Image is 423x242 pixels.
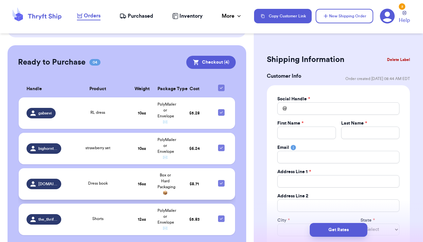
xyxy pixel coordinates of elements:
[341,120,367,127] label: Last Name
[277,217,290,224] label: City
[277,169,311,175] label: Address Line 1
[27,86,42,92] span: Handle
[18,57,85,68] h2: Ready to Purchase
[84,12,101,20] span: Orders
[380,9,395,24] a: 2
[130,81,154,97] th: Weight
[399,11,410,24] a: Help
[277,120,303,127] label: First Name
[189,111,200,115] span: $ 5.28
[190,182,199,186] span: $ 8.71
[186,56,236,69] button: Checkout (4)
[38,111,52,116] span: gabsevi
[154,81,177,97] th: Package Type
[179,12,203,20] span: Inventory
[316,9,373,23] button: New Shipping Order
[189,217,200,221] span: $ 5.83
[399,3,405,10] div: 2
[157,209,176,230] span: PolyMailer or Envelope ✉️
[277,102,287,115] div: @
[77,12,101,20] a: Orders
[222,12,242,20] div: More
[138,147,146,151] strong: 10 oz
[90,111,105,114] span: RL dress
[128,12,153,20] span: Purchased
[138,182,146,186] strong: 16 oz
[120,12,153,20] a: Purchased
[89,59,101,66] span: 04
[177,81,212,97] th: Cost
[65,81,130,97] th: Product
[254,9,312,23] button: Copy Customer Link
[88,181,108,185] span: Dress book
[384,52,413,67] button: Delete Label
[189,147,200,151] span: $ 6.24
[38,217,57,222] span: the_thrifty_forager
[360,217,375,224] label: State
[172,12,203,20] a: Inventory
[267,72,301,80] h3: Customer Info
[310,223,367,237] button: Get Rates
[157,102,176,124] span: PolyMailer or Envelope ✉️
[85,146,110,150] span: strawberry set
[345,76,410,81] span: Order created: [DATE] 08:44 AM EDT
[399,16,410,24] span: Help
[267,54,344,65] h2: Shipping Information
[157,173,175,195] span: Box or Hard Packaging 📦
[277,96,310,102] label: Social Handle
[138,217,146,221] strong: 12 oz
[92,217,103,221] span: Shorts
[277,144,289,151] label: Email
[277,193,308,199] label: Address Line 2
[38,181,57,187] span: [DOMAIN_NAME]
[38,146,57,151] span: bighornthrifts.2
[157,138,176,159] span: PolyMailer or Envelope ✉️
[138,111,146,115] strong: 10 oz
